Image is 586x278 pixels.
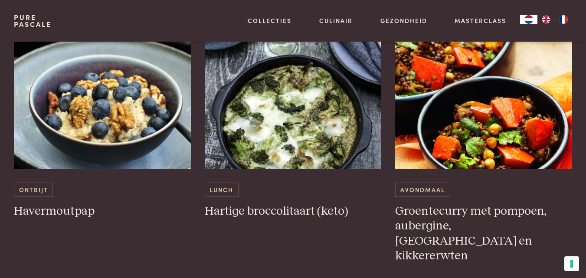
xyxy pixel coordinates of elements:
[14,183,53,197] span: Ontbijt
[205,204,382,219] h3: Hartige broccolitaart (keto)
[537,15,572,24] ul: Language list
[537,15,555,24] a: EN
[564,256,579,271] button: Uw voorkeuren voor toestemming voor trackingtechnologieën
[248,16,291,25] a: Collecties
[319,16,353,25] a: Culinair
[14,204,191,219] h3: Havermoutpap
[205,183,239,197] span: Lunch
[555,15,572,24] a: FR
[520,15,572,24] aside: Language selected: Nederlands
[14,14,52,28] a: PurePascale
[380,16,427,25] a: Gezondheid
[395,183,450,197] span: Avondmaal
[455,16,506,25] a: Masterclass
[395,204,572,264] h3: Groentecurry met pompoen, aubergine, [GEOGRAPHIC_DATA] en kikkererwten
[520,15,537,24] a: NL
[520,15,537,24] div: Language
